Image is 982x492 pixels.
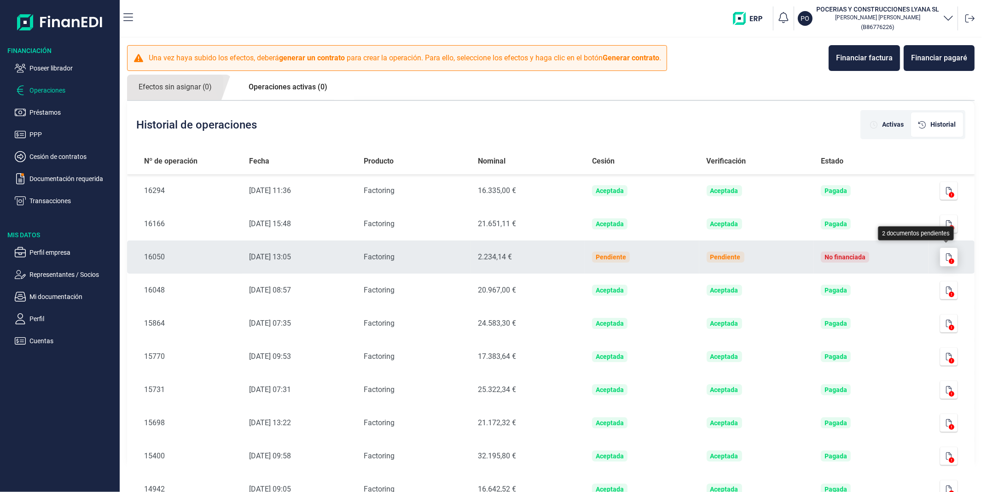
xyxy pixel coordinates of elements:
p: Cuentas [29,335,116,346]
button: Cuentas [15,335,116,346]
div: Aceptada [710,287,738,294]
span: Historial [930,120,956,129]
h2: Historial de operaciones [136,118,257,131]
p: PO [801,14,810,23]
p: Representantes / Socios [29,269,116,280]
div: Factoring [364,252,463,263]
p: Una vez haya subido los efectos, deberá para crear la operación. Para ello, seleccione los efecto... [149,53,661,64]
time: [DATE] 09:53 [250,352,291,361]
div: Aceptada [710,353,738,360]
time: [DATE] 13:05 [250,252,291,261]
span: Nominal [478,156,506,167]
div: Factoring [364,384,463,395]
div: 16294 [144,185,235,196]
div: Aceptada [710,452,738,460]
div: Aceptada [710,220,738,228]
div: Aceptada [710,187,738,194]
p: Operaciones [29,85,116,96]
div: 17.383,64 € [478,351,577,362]
div: Aceptada [596,220,624,228]
div: Aceptada [596,386,624,393]
time: [DATE] 13:22 [250,418,291,427]
div: Pagada [825,220,847,228]
a: Operaciones activas (0) [237,75,339,100]
div: 15864 [144,318,235,329]
div: Aceptada [710,419,738,427]
div: Pagada [825,287,847,294]
button: Perfil empresa [15,247,116,258]
img: erp [733,12,769,25]
div: Factoring [364,185,463,196]
div: Aceptada [596,353,624,360]
time: [DATE] 08:57 [250,286,291,294]
div: 15698 [144,417,235,428]
div: 16048 [144,285,235,296]
div: Pagada [825,419,847,427]
p: Cesión de contratos [29,151,116,162]
span: Estado [821,156,843,167]
button: PPP [15,129,116,140]
div: 2 documentos pendientes [878,226,954,240]
p: Perfil empresa [29,247,116,258]
div: No financiada [825,253,866,261]
p: PPP [29,129,116,140]
b: generar un contrato [279,53,345,62]
p: Documentación requerida [29,173,116,184]
div: Financiar pagaré [911,53,967,64]
div: Pagada [825,320,847,327]
button: Financiar pagaré [904,45,975,71]
div: 15731 [144,384,235,395]
span: Producto [364,156,394,167]
div: Factoring [364,285,463,296]
div: Pagada [825,386,847,393]
button: Documentación requerida [15,173,116,184]
div: Financiar factura [836,53,893,64]
time: [DATE] 07:31 [250,385,291,394]
button: Perfil [15,313,116,324]
div: 25.322,34 € [478,384,577,395]
span: Cesión [592,156,615,167]
span: Verificación [707,156,746,167]
div: Aceptada [596,320,624,327]
small: Copiar cif [861,23,895,30]
button: Operaciones [15,85,116,96]
div: 21.651,11 € [478,218,577,229]
img: Logo de aplicación [17,7,103,37]
div: Pendiente [596,253,626,261]
div: Aceptada [596,187,624,194]
button: Préstamos [15,107,116,118]
time: [DATE] 09:58 [250,451,291,460]
div: [object Object] [911,112,963,137]
div: 16166 [144,218,235,229]
div: Aceptada [710,386,738,393]
div: Aceptada [710,320,738,327]
button: Financiar factura [829,45,900,71]
div: 16.335,00 € [478,185,577,196]
div: Aceptada [596,287,624,294]
span: Activas [882,120,904,129]
p: Préstamos [29,107,116,118]
div: Factoring [364,351,463,362]
div: 15400 [144,451,235,462]
time: [DATE] 07:35 [250,319,291,328]
time: [DATE] 15:48 [250,219,291,228]
div: [object Object] [863,112,911,137]
div: Factoring [364,318,463,329]
button: Cesión de contratos [15,151,116,162]
div: Pagada [825,187,847,194]
a: Efectos sin asignar (0) [127,75,223,100]
div: Aceptada [596,419,624,427]
div: 16050 [144,252,235,263]
div: Pagada [825,452,847,460]
div: Pagada [825,353,847,360]
p: Perfil [29,313,116,324]
span: Fecha [250,156,270,167]
p: Mi documentación [29,291,116,302]
div: Factoring [364,218,463,229]
div: 20.967,00 € [478,285,577,296]
button: Poseer librador [15,63,116,74]
button: Mi documentación [15,291,116,302]
span: Nº de operación [144,156,198,167]
div: 2.234,14 € [478,252,577,263]
b: Generar contrato [603,53,659,62]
